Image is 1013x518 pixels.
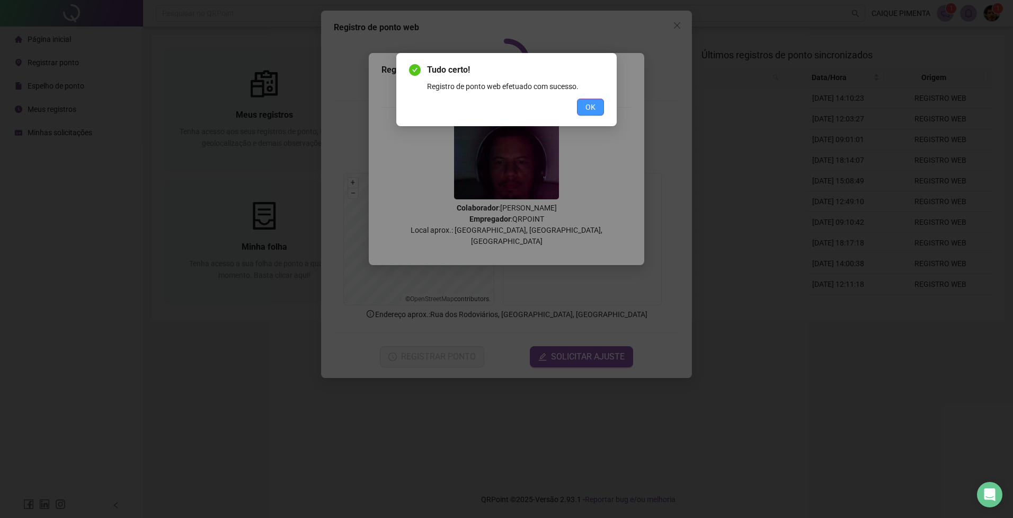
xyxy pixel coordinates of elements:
[409,64,421,76] span: check-circle
[427,81,604,92] div: Registro de ponto web efetuado com sucesso.
[977,482,1002,507] div: Open Intercom Messenger
[585,101,596,113] span: OK
[427,64,604,76] span: Tudo certo!
[577,99,604,116] button: OK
